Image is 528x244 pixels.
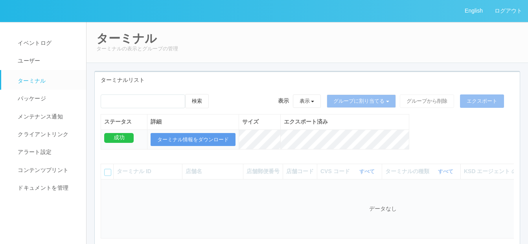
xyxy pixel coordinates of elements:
[293,94,321,108] button: 表示
[95,72,520,88] div: ターミナルリスト
[151,133,235,146] button: ターミナル情報をダウンロード
[186,168,202,174] span: 店舗名
[16,185,68,191] span: ドキュメントを管理
[460,94,504,108] button: エクスポート
[286,168,314,174] span: 店舗コード
[1,161,93,179] a: コンテンツプリント
[96,32,518,45] h2: ターミナル
[320,167,352,176] span: CVS コード
[247,168,280,174] span: 店舗郵便番号
[16,167,68,173] span: コンテンツプリント
[278,97,289,105] span: 表示
[1,126,93,143] a: クライアントリンク
[1,90,93,107] a: パッケージ
[117,167,179,176] div: ターミナル ID
[16,78,46,84] span: ターミナル
[1,108,93,126] a: メンテナンス通知
[185,94,209,108] button: 検索
[1,70,93,90] a: ターミナル
[16,113,63,120] span: メンテナンス通知
[1,52,93,70] a: ユーザー
[284,118,406,126] div: エクスポート済み
[151,118,235,126] div: 詳細
[400,94,454,108] button: グループから削除
[16,57,40,64] span: ユーザー
[327,94,396,108] button: グループに割り当てる
[436,168,457,176] button: すべて
[1,179,93,197] a: ドキュメントを管理
[242,118,277,126] div: サイズ
[1,34,93,52] a: イベントログ
[438,168,455,174] a: すべて
[1,143,93,161] a: アラート設定
[16,95,46,102] span: パッケージ
[16,149,52,155] span: アラート設定
[104,133,134,143] div: 成功
[385,167,431,176] span: ターミナルの種類
[359,168,377,174] a: すべて
[357,168,379,176] button: すべて
[96,45,518,53] p: ターミナルの表示とグループの管理
[16,40,52,46] span: イベントログ
[16,131,68,137] span: クライアントリンク
[104,118,144,126] div: ステータス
